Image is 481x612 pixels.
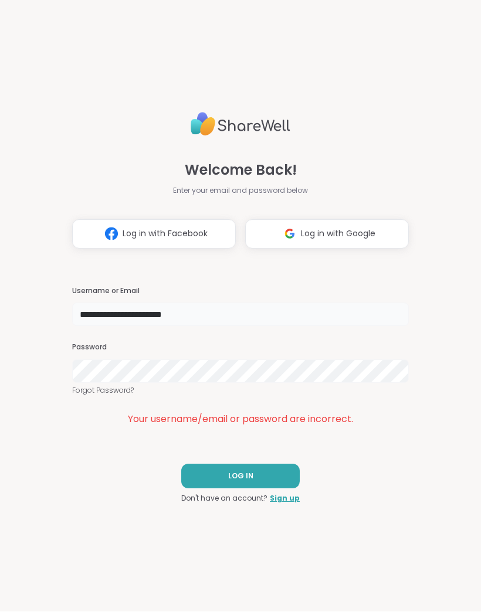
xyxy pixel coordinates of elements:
a: Forgot Password? [72,386,409,396]
span: Log in with Facebook [123,228,208,240]
button: Log in with Google [245,220,409,249]
a: Sign up [270,494,300,504]
img: ShareWell Logo [191,108,290,141]
span: Enter your email and password below [173,186,308,196]
span: Welcome Back! [185,160,297,181]
img: ShareWell Logomark [100,223,123,245]
button: LOG IN [181,464,300,489]
span: LOG IN [228,471,253,482]
h3: Username or Email [72,287,409,297]
span: Don't have an account? [181,494,267,504]
img: ShareWell Logomark [279,223,301,245]
span: Log in with Google [301,228,375,240]
div: Your username/email or password are incorrect. [72,413,409,427]
button: Log in with Facebook [72,220,236,249]
h3: Password [72,343,409,353]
